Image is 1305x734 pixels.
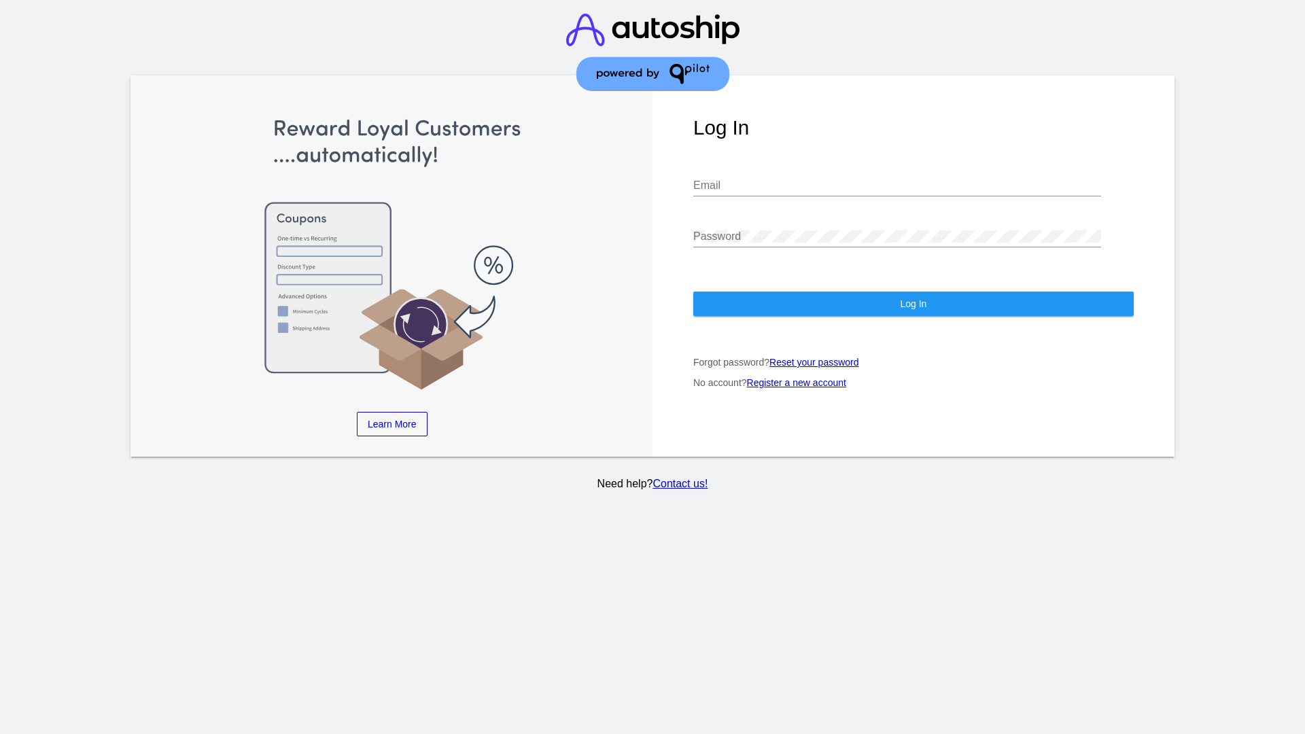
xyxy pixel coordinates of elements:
[693,357,1134,368] p: Forgot password?
[693,292,1134,316] button: Log In
[128,478,1177,490] p: Need help?
[693,179,1101,192] input: Email
[693,377,1134,388] p: No account?
[747,377,846,388] a: Register a new account
[368,419,417,430] span: Learn More
[769,357,859,368] a: Reset your password
[652,478,708,489] a: Contact us!
[900,298,926,309] span: Log In
[172,116,612,391] img: Apply Coupons Automatically to Scheduled Orders with QPilot
[357,412,428,436] a: Learn More
[693,116,1134,139] h1: Log In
